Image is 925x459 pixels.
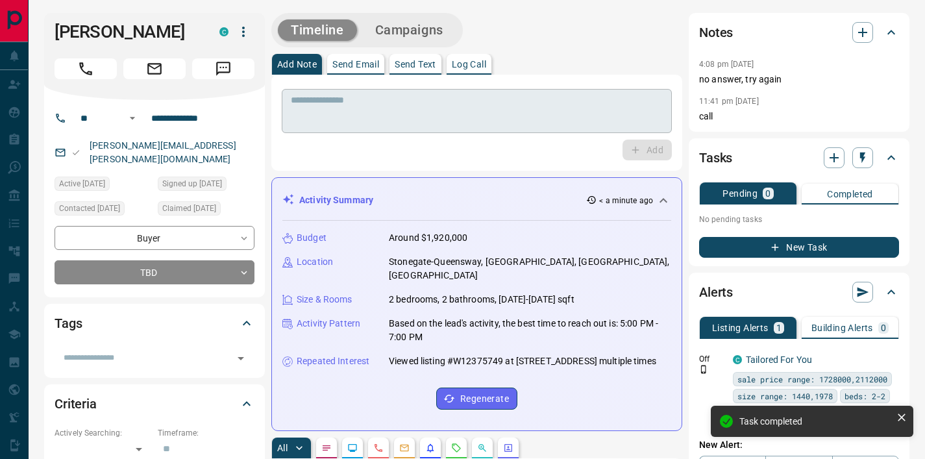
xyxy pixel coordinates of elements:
[827,190,873,199] p: Completed
[71,148,80,157] svg: Email Valid
[59,202,120,215] span: Contacted [DATE]
[297,317,360,330] p: Activity Pattern
[503,443,513,453] svg: Agent Actions
[699,142,899,173] div: Tasks
[399,443,410,453] svg: Emails
[192,58,254,79] span: Message
[373,443,384,453] svg: Calls
[158,201,254,219] div: Tue Sep 02 2025
[699,353,725,365] p: Off
[699,147,732,168] h2: Tasks
[55,58,117,79] span: Call
[699,60,754,69] p: 4:08 pm [DATE]
[278,19,357,41] button: Timeline
[219,27,228,36] div: condos.ca
[389,293,574,306] p: 2 bedrooms, 2 bathrooms, [DATE]-[DATE] sqft
[277,60,317,69] p: Add Note
[699,22,733,43] h2: Notes
[776,323,782,332] p: 1
[299,193,373,207] p: Activity Summary
[699,110,899,123] p: call
[722,189,758,198] p: Pending
[55,388,254,419] div: Criteria
[277,443,288,453] p: All
[881,323,886,332] p: 0
[389,354,656,368] p: Viewed listing #W12375749 at [STREET_ADDRESS] multiple times
[55,177,151,195] div: Sun Sep 14 2025
[55,308,254,339] div: Tags
[699,97,759,106] p: 11:41 pm [DATE]
[699,17,899,48] div: Notes
[389,255,671,282] p: Stonegate-Queensway, [GEOGRAPHIC_DATA], [GEOGRAPHIC_DATA], [GEOGRAPHIC_DATA]
[845,390,885,403] span: beds: 2-2
[765,189,771,198] p: 0
[811,323,873,332] p: Building Alerts
[737,390,833,403] span: size range: 1440,1978
[746,354,812,365] a: Tailored For You
[699,210,899,229] p: No pending tasks
[55,393,97,414] h2: Criteria
[55,313,82,334] h2: Tags
[297,255,333,269] p: Location
[737,373,887,386] span: sale price range: 1728000,2112000
[477,443,487,453] svg: Opportunities
[321,443,332,453] svg: Notes
[436,388,517,410] button: Regenerate
[451,443,462,453] svg: Requests
[425,443,436,453] svg: Listing Alerts
[125,110,140,126] button: Open
[55,260,254,284] div: TBD
[389,317,671,344] p: Based on the lead's activity, the best time to reach out is: 5:00 PM - 7:00 PM
[297,231,327,245] p: Budget
[699,73,899,86] p: no answer, try again
[389,231,467,245] p: Around $1,920,000
[699,277,899,308] div: Alerts
[332,60,379,69] p: Send Email
[733,355,742,364] div: condos.ca
[55,201,151,219] div: Tue Sep 02 2025
[362,19,456,41] button: Campaigns
[55,21,200,42] h1: [PERSON_NAME]
[282,188,671,212] div: Activity Summary< a minute ago
[599,195,653,206] p: < a minute ago
[699,438,899,452] p: New Alert:
[59,177,105,190] span: Active [DATE]
[699,365,708,374] svg: Push Notification Only
[452,60,486,69] p: Log Call
[162,202,216,215] span: Claimed [DATE]
[699,282,733,303] h2: Alerts
[158,427,254,439] p: Timeframe:
[232,349,250,367] button: Open
[297,293,352,306] p: Size & Rooms
[347,443,358,453] svg: Lead Browsing Activity
[162,177,222,190] span: Signed up [DATE]
[712,323,769,332] p: Listing Alerts
[739,416,891,427] div: Task completed
[699,237,899,258] button: New Task
[297,354,369,368] p: Repeated Interest
[90,140,236,164] a: [PERSON_NAME][EMAIL_ADDRESS][PERSON_NAME][DOMAIN_NAME]
[395,60,436,69] p: Send Text
[55,427,151,439] p: Actively Searching:
[158,177,254,195] div: Tue Sep 02 2025
[55,226,254,250] div: Buyer
[123,58,186,79] span: Email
